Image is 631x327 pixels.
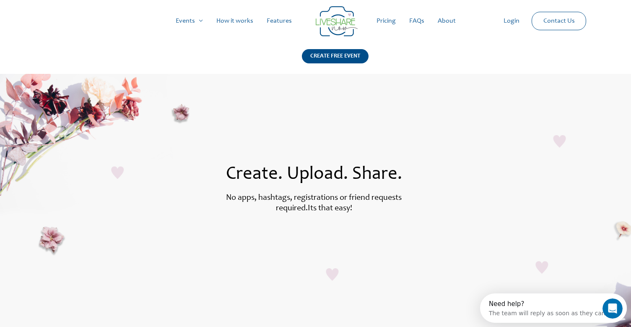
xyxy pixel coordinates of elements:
[537,12,582,30] a: Contact Us
[402,8,431,34] a: FAQs
[260,8,299,34] a: Features
[226,194,402,213] label: No apps, hashtags, registrations or friend requests required.
[308,204,352,213] label: Its that easy!
[210,8,260,34] a: How it works
[3,3,150,26] div: Open Intercom Messenger
[302,49,369,74] a: CREATE FREE EVENT
[9,7,125,14] div: Need help?
[480,293,627,323] iframe: Intercom live chat discovery launcher
[497,8,526,34] a: Login
[9,14,125,23] div: The team will reply as soon as they can
[169,8,210,34] a: Events
[431,8,462,34] a: About
[316,6,358,37] img: LiveShare logo - Capture & Share Event Memories
[15,8,616,34] nav: Site Navigation
[226,165,402,184] span: Create. Upload. Share.
[602,298,623,319] iframe: Intercom live chat
[302,49,369,63] div: CREATE FREE EVENT
[370,8,402,34] a: Pricing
